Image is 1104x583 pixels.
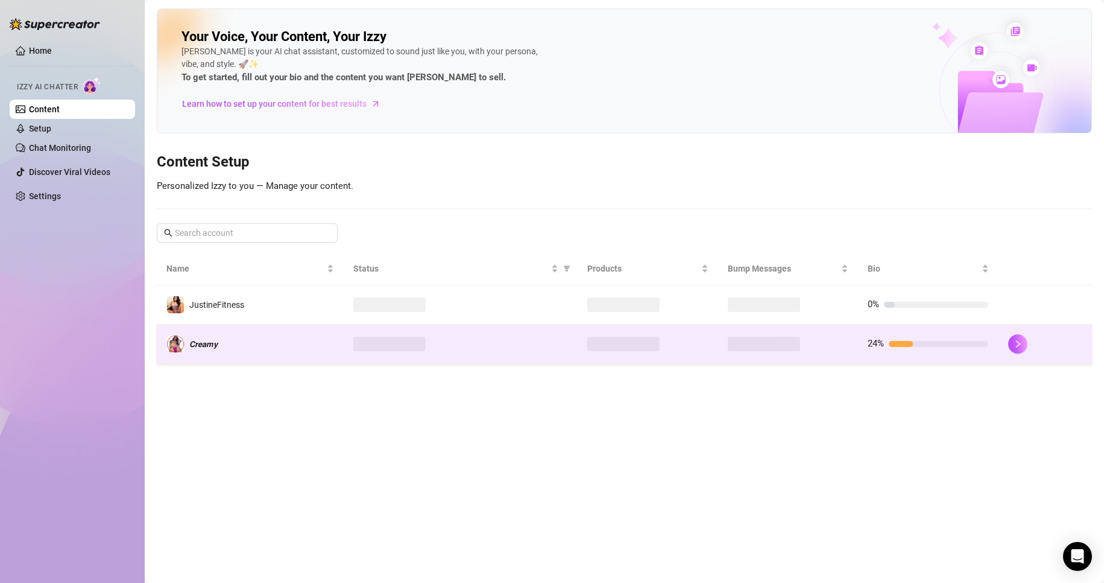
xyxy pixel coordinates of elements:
[167,336,184,352] img: 𝘾𝙧𝙚𝙖𝙢𝙮
[181,28,386,45] h2: Your Voice, Your Content, Your Izzy
[563,265,570,272] span: filter
[157,153,1092,172] h3: Content Setup
[718,252,859,285] th: Bump Messages
[181,45,543,85] div: [PERSON_NAME] is your AI chat assistant, customized to sound just like you, with your persona, vi...
[157,252,344,285] th: Name
[1063,542,1092,571] div: Open Intercom Messenger
[904,10,1091,133] img: ai-chatter-content-library-cLFOSyPT.png
[182,97,367,110] span: Learn how to set up your content for best results
[344,252,578,285] th: Status
[83,77,101,94] img: AI Chatter
[175,226,321,240] input: Search account
[166,262,324,275] span: Name
[1008,334,1027,354] button: right
[189,300,244,310] span: JustineFitness
[189,339,218,349] span: 𝘾𝙧𝙚𝙖𝙢𝙮
[29,143,91,153] a: Chat Monitoring
[1014,340,1022,348] span: right
[370,98,382,110] span: arrow-right
[858,252,998,285] th: Bio
[10,18,100,30] img: logo-BBDzfeDw.svg
[29,104,60,114] a: Content
[29,124,51,133] a: Setup
[353,262,549,275] span: Status
[167,296,184,313] img: JustineFitness
[181,94,390,113] a: Learn how to set up your content for best results
[181,72,506,83] strong: To get started, fill out your bio and the content you want [PERSON_NAME] to sell.
[868,338,884,349] span: 24%
[29,191,61,201] a: Settings
[868,299,879,310] span: 0%
[561,260,573,278] span: filter
[868,262,979,275] span: Bio
[578,252,718,285] th: Products
[157,180,353,191] span: Personalized Izzy to you — Manage your content.
[587,262,699,275] span: Products
[29,46,52,56] a: Home
[728,262,839,275] span: Bump Messages
[164,229,172,237] span: search
[17,81,78,93] span: Izzy AI Chatter
[29,167,110,177] a: Discover Viral Videos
